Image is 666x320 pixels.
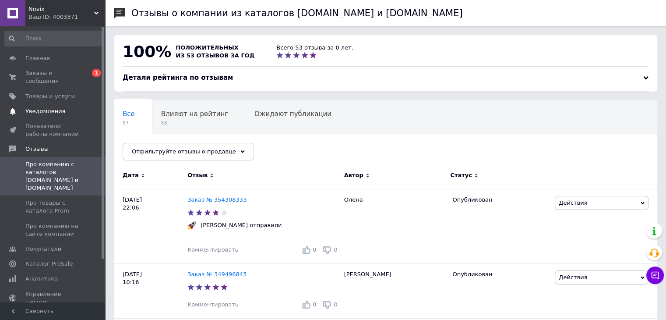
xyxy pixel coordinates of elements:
div: Ваш ID: 4003371 [28,13,105,21]
div: [PERSON_NAME] [340,263,448,318]
span: Товары и услуги [25,92,75,100]
span: Комментировать [187,246,238,253]
span: 53 [161,120,228,126]
span: из 53 отзывов за год [176,52,254,59]
span: 0 [313,301,316,308]
div: Всего 53 отзыва за 0 лет. [276,44,353,52]
span: Все [123,110,135,118]
span: Про компанию с каталогов [DOMAIN_NAME] и [DOMAIN_NAME] [25,160,81,192]
a: Заказ № 354308333 [187,196,247,203]
span: Уведомления [25,107,65,115]
span: Про компанию на сайте компании [25,222,81,238]
span: Novix [28,5,94,13]
span: Отфильтруйте отзывы о продавце [132,148,236,155]
a: Заказ № 349496845 [187,271,247,277]
span: Комментировать [187,301,238,308]
div: Комментировать [187,246,238,254]
span: Детали рейтинга по отзывам [123,74,233,82]
span: Отзыв [187,171,208,179]
span: Действия [559,199,587,206]
span: Опубликованы без комме... [123,143,218,151]
span: Заказы и сообщения [25,69,81,85]
span: Дата [123,171,139,179]
span: Каталог ProSale [25,260,73,268]
span: 0 [334,246,337,253]
h1: Отзывы о компании из каталогов [DOMAIN_NAME] и [DOMAIN_NAME] [131,8,463,18]
div: Опубликованы без комментария [114,134,235,167]
span: Влияют на рейтинг [161,110,228,118]
div: Опубликован [452,270,548,278]
span: 0 [313,246,316,253]
span: Показатели работы компании [25,122,81,138]
span: Покупатели [25,245,61,253]
span: 0 [334,301,337,308]
div: [DATE] 22:06 [114,189,187,263]
span: Статус [450,171,472,179]
img: :rocket: [187,221,196,230]
span: 57 [123,120,135,126]
span: Управление сайтом [25,290,81,306]
div: Олена [340,189,448,263]
input: Поиск [4,31,103,46]
span: Ожидают публикации [254,110,331,118]
div: Детали рейтинга по отзывам [123,73,648,82]
div: Опубликован [452,196,548,204]
span: Главная [25,54,50,62]
div: [PERSON_NAME] отправили [198,221,284,229]
div: [DATE] 10:16 [114,263,187,318]
span: 100% [123,43,171,60]
span: Про товары с каталога Prom [25,199,81,215]
span: Автор [344,171,363,179]
span: положительных [176,44,238,51]
button: Чат с покупателем [646,267,664,284]
span: 1 [92,69,101,77]
span: Отзывы [25,145,49,153]
span: Аналитика [25,275,58,283]
span: Действия [559,274,587,281]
